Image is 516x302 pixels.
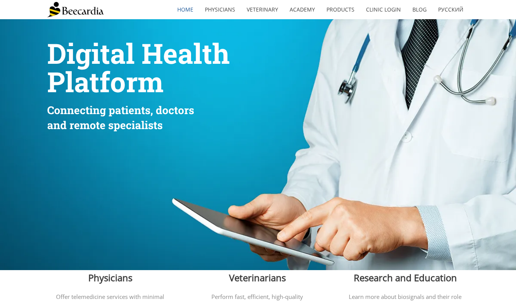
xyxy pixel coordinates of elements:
a: Products [321,1,360,18]
a: Русский [432,1,469,18]
span: and remote specialists [47,118,163,132]
span: Connecting patients, doctors [47,103,194,117]
a: Clinic Login [360,1,407,18]
img: Beecardia [47,2,104,17]
a: home [171,1,199,18]
span: Platform [47,63,163,100]
span: Digital Health [47,35,230,71]
span: Veterinarians [229,271,286,284]
span: Research and Education [354,271,457,284]
a: Academy [284,1,321,18]
span: Physicians [88,271,132,284]
a: Veterinary [241,1,284,18]
a: Physicians [199,1,241,18]
a: Blog [407,1,432,18]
